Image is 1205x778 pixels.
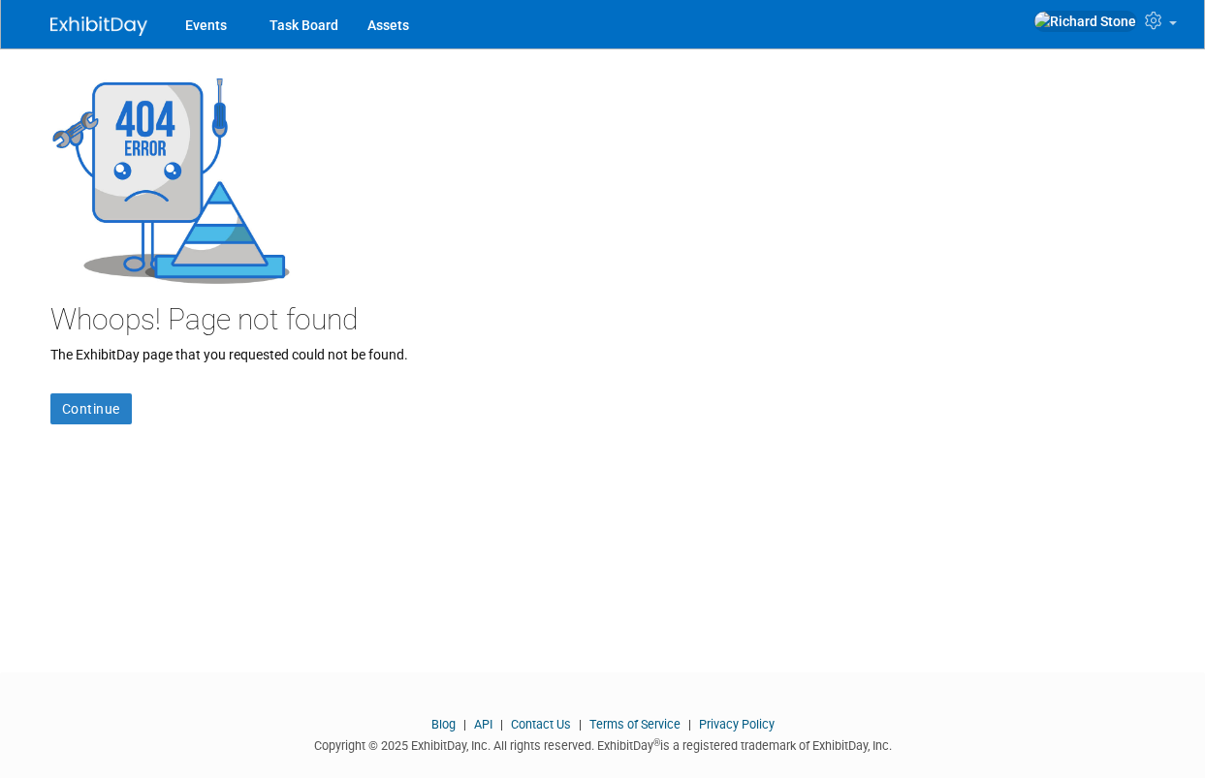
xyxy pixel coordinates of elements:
h2: Whoops! Page not found [50,303,1156,335]
span: | [459,717,471,731]
a: Blog [431,717,456,731]
a: Continue [50,393,132,424]
img: Page not found [50,73,293,284]
a: Privacy Policy [699,717,775,731]
a: API [474,717,492,731]
div: The ExhibitDay page that you requested could not be found. [50,48,1156,424]
img: Richard Stone [1033,11,1137,32]
a: Terms of Service [589,717,681,731]
span: | [574,717,587,731]
a: Contact Us [511,717,571,731]
sup: ® [653,737,660,748]
span: | [495,717,508,731]
img: ExhibitDay [50,16,147,36]
span: | [683,717,696,731]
